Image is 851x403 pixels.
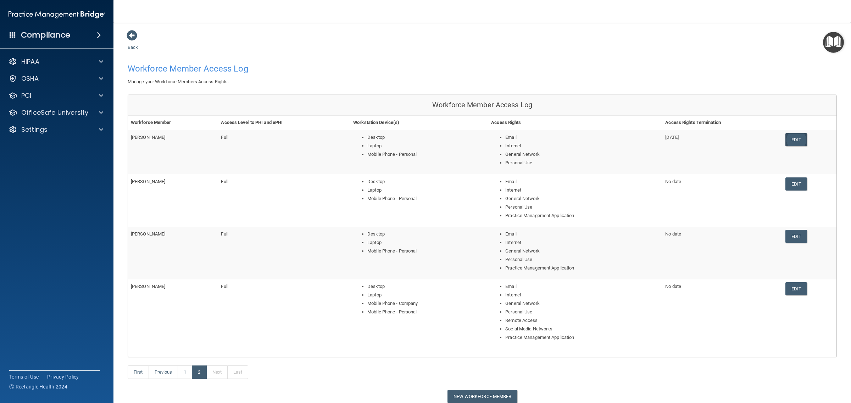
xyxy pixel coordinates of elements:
[367,291,485,299] li: Laptop
[505,316,660,325] li: Remote Access
[505,282,660,291] li: Email
[131,231,165,237] span: [PERSON_NAME]
[131,135,165,140] span: [PERSON_NAME]
[221,284,228,289] span: Full
[178,365,192,379] a: 1
[47,373,79,380] a: Privacy Policy
[367,308,485,316] li: Mobile Phone - Personal
[9,91,103,100] a: PCI
[505,142,660,150] li: Internet
[505,159,660,167] li: Personal Use
[9,7,105,22] img: PMB logo
[505,203,660,211] li: Personal Use
[505,299,660,308] li: General Network
[505,255,660,264] li: Personal Use
[505,333,660,342] li: Practice Management Application
[21,30,70,40] h4: Compliance
[128,365,149,379] a: First
[218,115,350,130] th: Access Level to PHI and ePHI
[505,264,660,272] li: Practice Management Application
[367,177,485,186] li: Desktop
[367,186,485,194] li: Laptop
[192,365,206,379] a: 2
[128,79,229,84] span: Manage your Workforce Members Access Rights.
[128,115,218,130] th: Workforce Member
[665,284,681,289] span: No date
[367,247,485,255] li: Mobile Phone - Personal
[785,133,807,146] a: Edit
[505,238,660,247] li: Internet
[367,282,485,291] li: Desktop
[21,125,48,134] p: Settings
[367,194,485,203] li: Mobile Phone - Personal
[665,179,681,184] span: No date
[128,64,477,73] h4: Workforce Member Access Log
[221,135,228,140] span: Full
[350,115,488,130] th: Workstation Device(s)
[785,230,807,243] a: Edit
[505,325,660,333] li: Social Media Networks
[665,135,679,140] span: [DATE]
[9,373,39,380] a: Terms of Use
[505,133,660,142] li: Email
[227,365,248,379] a: Last
[488,115,662,130] th: Access Rights
[505,308,660,316] li: Personal Use
[367,299,485,308] li: Mobile Phone - Company
[9,108,103,117] a: OfficeSafe University
[505,291,660,299] li: Internet
[9,125,103,134] a: Settings
[21,108,88,117] p: OfficeSafe University
[505,230,660,238] li: Email
[785,282,807,295] a: Edit
[21,74,39,83] p: OSHA
[221,179,228,184] span: Full
[665,231,681,237] span: No date
[367,150,485,159] li: Mobile Phone - Personal
[505,150,660,159] li: General Network
[662,115,783,130] th: Access Rights Termination
[505,177,660,186] li: Email
[505,186,660,194] li: Internet
[447,390,517,403] button: New Workforce Member
[505,211,660,220] li: Practice Management Application
[9,57,103,66] a: HIPAA
[221,231,228,237] span: Full
[729,353,842,381] iframe: Drift Widget Chat Controller
[9,383,67,390] span: Ⓒ Rectangle Health 2024
[21,57,39,66] p: HIPAA
[206,365,228,379] a: Next
[149,365,178,379] a: Previous
[128,36,138,50] a: Back
[131,284,165,289] span: [PERSON_NAME]
[367,238,485,247] li: Laptop
[505,247,660,255] li: General Network
[505,194,660,203] li: General Network
[131,179,165,184] span: [PERSON_NAME]
[367,230,485,238] li: Desktop
[367,142,485,150] li: Laptop
[823,32,844,53] button: Open Resource Center
[9,74,103,83] a: OSHA
[785,177,807,191] a: Edit
[21,91,31,100] p: PCI
[128,95,836,115] div: Workforce Member Access Log
[367,133,485,142] li: Desktop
